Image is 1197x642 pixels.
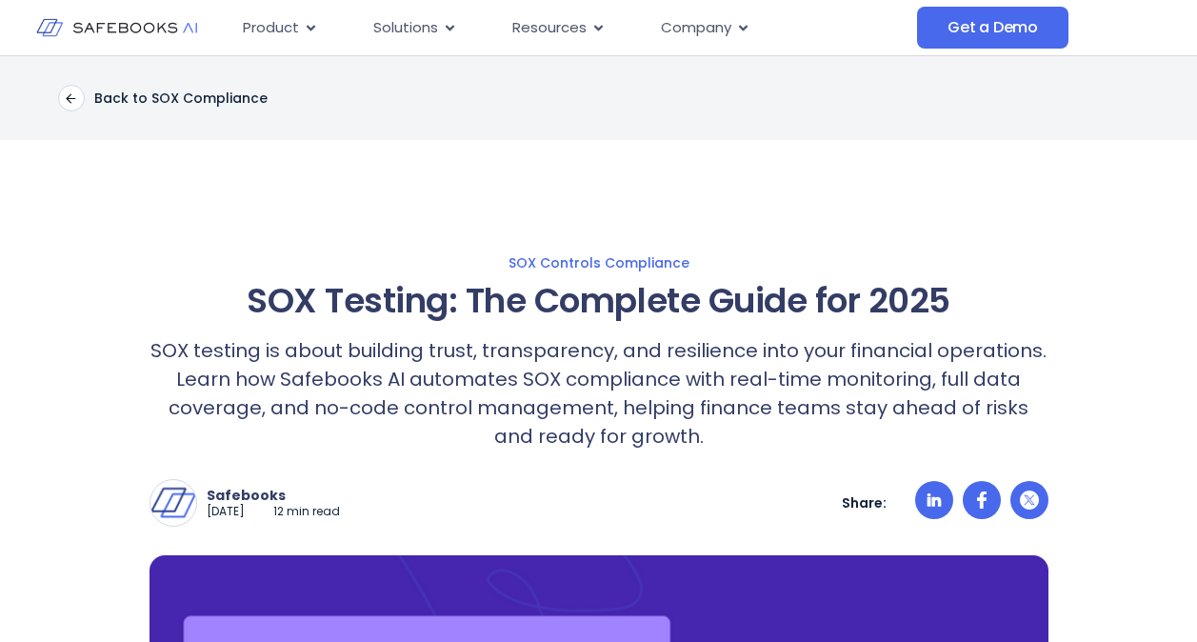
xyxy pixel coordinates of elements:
img: Safebooks [150,480,196,526]
span: Resources [512,17,587,39]
span: Solutions [373,17,438,39]
p: Safebooks [207,487,340,504]
p: 12 min read [273,504,340,520]
span: Get a Demo [948,18,1038,37]
nav: Menu [228,10,917,47]
p: Back to SOX Compliance [94,90,268,107]
a: SOX Controls Compliance [19,254,1178,271]
p: [DATE] [207,504,245,520]
span: Company [661,17,731,39]
p: Share: [842,494,887,512]
p: SOX testing is about building trust, transparency, and resilience into your financial operations.... [150,336,1048,451]
h1: SOX Testing: The Complete Guide for 2025 [150,281,1048,321]
a: Get a Demo [917,7,1068,49]
span: Product [243,17,299,39]
div: Menu Toggle [228,10,917,47]
a: Back to SOX Compliance [58,85,268,111]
